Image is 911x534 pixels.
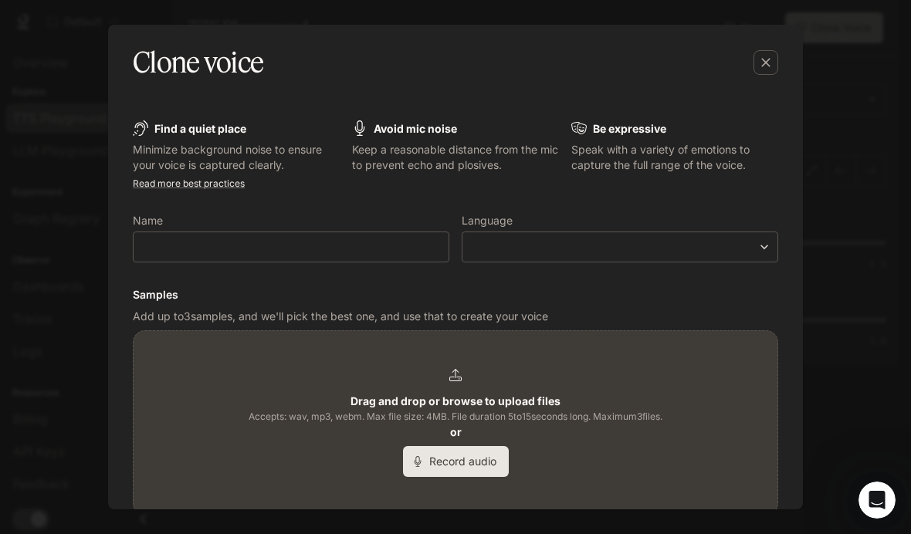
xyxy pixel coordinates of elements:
[249,409,662,424] span: Accepts: wav, mp3, webm. Max file size: 4MB. File duration 5 to 15 seconds long. Maximum 3 files.
[462,239,777,255] div: ​
[571,142,778,173] p: Speak with a variety of emotions to capture the full range of the voice.
[859,482,896,519] iframe: Intercom live chat
[133,43,263,82] h5: Clone voice
[133,287,778,302] h6: Samples
[133,215,163,226] p: Name
[133,309,778,324] p: Add up to 3 samples, and we'll pick the best one, and use that to create your voice
[450,425,462,438] b: or
[154,122,246,135] b: Find a quiet place
[374,122,457,135] b: Avoid mic noise
[133,142,340,173] p: Minimize background noise to ensure your voice is captured clearly.
[403,446,509,477] button: Record audio
[352,142,559,173] p: Keep a reasonable distance from the mic to prevent echo and plosives.
[133,177,245,189] a: Read more best practices
[593,122,666,135] b: Be expressive
[351,394,560,407] b: Drag and drop or browse to upload files
[462,215,513,226] p: Language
